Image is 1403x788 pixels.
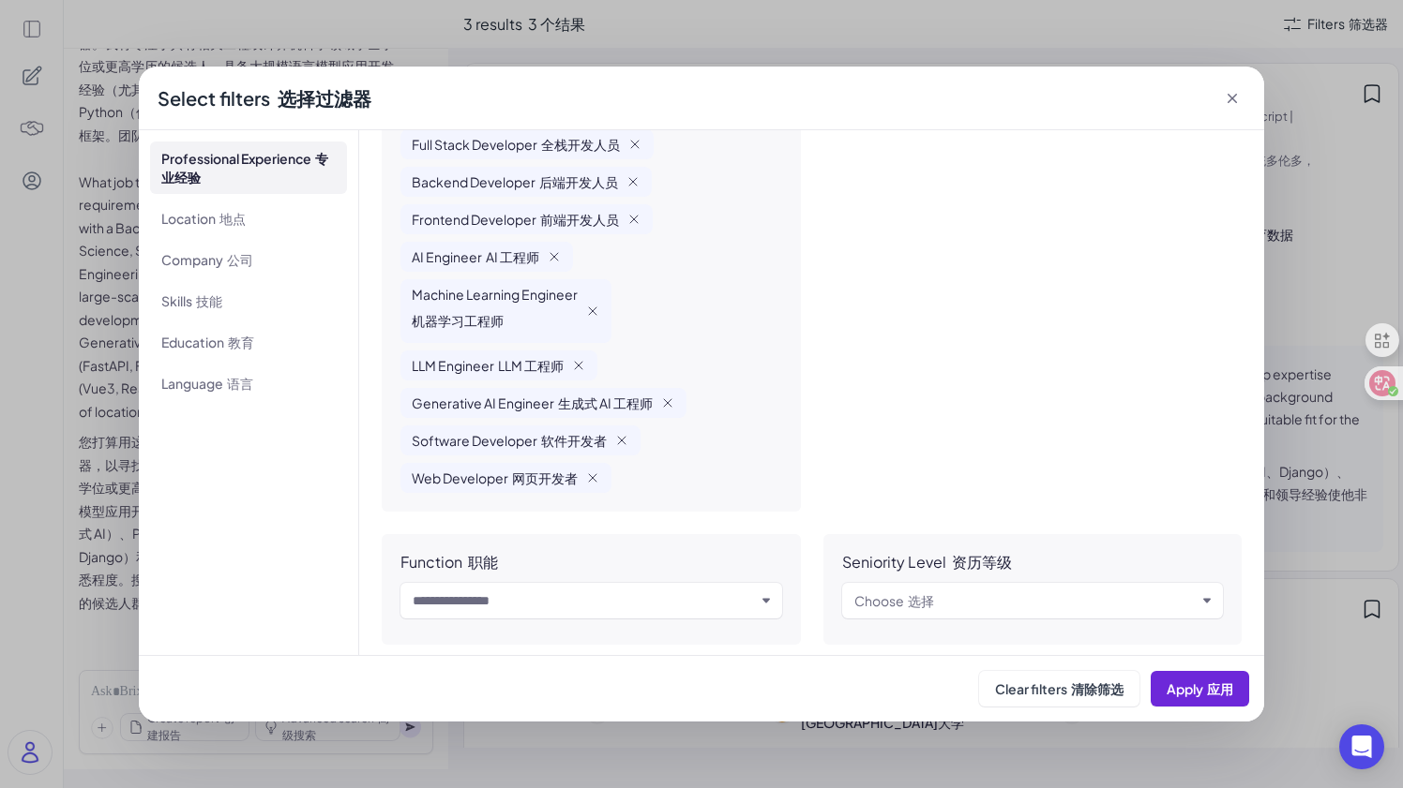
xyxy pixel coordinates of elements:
[412,247,539,266] span: AI Engineer
[498,357,564,374] font: LLM 工程师
[412,394,653,412] span: Generative AI Engineer
[468,552,498,572] font: 职能
[512,469,578,486] font: 网页开发者
[412,431,607,450] span: Software Developer
[854,589,934,612] div: Choose
[219,210,246,227] font: 地点
[227,251,253,268] font: 公司
[540,211,619,228] font: 前端开发人员
[278,86,371,110] font: 选择过滤器
[228,334,254,350] font: 教育
[541,432,607,449] font: 软件开发者
[412,210,619,229] span: Frontend Developer
[1071,680,1124,697] font: 清除筛选
[196,292,222,309] font: 技能
[412,135,620,154] span: Full Stack Developer
[158,85,371,112] div: Select filters
[952,552,1012,572] font: 资历等级
[558,394,653,411] font: 生成式 AI 工程师
[150,284,347,318] li: Skills
[995,680,1124,697] span: Clear filters
[150,201,347,235] li: Location
[227,375,253,392] font: 语言
[412,468,578,487] span: Web Developer
[412,285,578,337] span: Machine Learning Engineer
[1151,671,1249,706] button: Apply 应用
[541,136,620,153] font: 全栈开发人员
[400,553,498,572] div: Function
[979,671,1139,706] button: Clear filters 清除筛选
[1167,680,1233,697] span: Apply
[908,592,934,609] font: 选择
[412,172,618,191] span: Backend Developer
[1207,680,1233,697] font: 应用
[150,141,347,194] li: Professional Experience
[842,553,1012,572] div: Seniority Level
[150,243,347,276] li: Company
[412,356,564,375] span: LLM Engineer
[150,325,347,359] li: Education
[150,366,347,400] li: Language
[1339,724,1384,769] div: Open Intercom Messenger
[486,248,539,265] font: AI 工程师
[854,589,1197,612] button: Choose 选择
[539,173,618,190] font: 后端开发人员
[412,312,504,329] font: 机器学习工程师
